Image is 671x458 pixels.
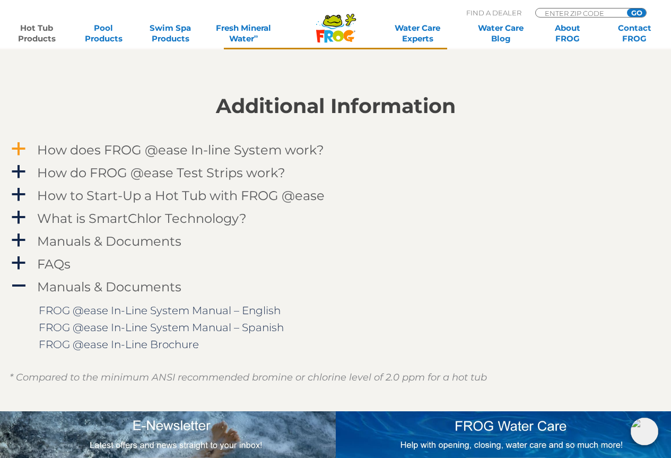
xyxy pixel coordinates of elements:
[10,231,662,251] a: a Manuals & Documents
[11,164,27,180] span: a
[542,23,594,44] a: AboutFROG
[39,321,284,334] a: FROG @ease In-Line System Manual – Spanish
[37,257,71,271] h4: FAQs
[10,94,662,118] h2: Additional Information
[10,209,662,228] a: a What is SmartChlor Technology?
[11,255,27,271] span: a
[37,188,325,203] h4: How to Start-Up a Hot Tub with FROG @ease
[608,23,660,44] a: ContactFROG
[144,23,196,44] a: Swim SpaProducts
[11,278,27,294] span: A
[376,23,460,44] a: Water CareExperts
[10,254,662,274] a: a FAQs
[11,23,63,44] a: Hot TubProducts
[11,210,27,226] span: a
[37,166,285,180] h4: How do FROG @ease Test Strips work?
[10,371,487,383] em: * Compared to the minimum ANSI recommended bromine or chlorine level of 2.0 ppm for a hot tub
[631,418,658,445] img: openIcon
[11,141,27,157] span: a
[466,8,521,18] p: Find A Dealer
[544,8,615,18] input: Zip Code Form
[10,140,662,160] a: a How does FROG @ease In-line System work?
[39,338,199,351] a: FROG @ease In-Line Brochure
[475,23,527,44] a: Water CareBlog
[39,304,281,317] a: FROG @ease In-Line System Manual – English
[211,23,276,44] a: Fresh MineralWater∞
[37,143,324,157] h4: How does FROG @ease In-line System work?
[11,232,27,248] span: a
[10,186,662,205] a: a How to Start-Up a Hot Tub with FROG @ease
[10,163,662,183] a: a How do FROG @ease Test Strips work?
[627,8,646,17] input: GO
[254,32,258,40] sup: ∞
[77,23,129,44] a: PoolProducts
[11,187,27,203] span: a
[37,280,181,294] h4: Manuals & Documents
[37,234,181,248] h4: Manuals & Documents
[10,277,662,297] a: A Manuals & Documents
[37,211,247,226] h4: What is SmartChlor Technology?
